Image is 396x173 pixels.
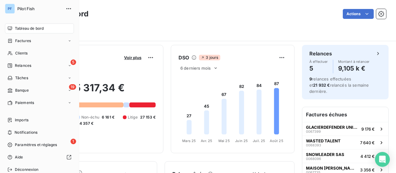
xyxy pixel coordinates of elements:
span: Montant à relancer [338,60,370,63]
span: Aide [15,154,23,160]
span: 21 932 € [313,83,330,88]
tspan: Mars 25 [182,139,196,143]
span: relances effectuées et relancés la semaine dernière. [309,76,369,94]
a: 19Banque [5,85,74,95]
span: Déconnexion [15,167,39,172]
span: 19 [69,84,76,90]
tspan: Mai 25 [218,139,230,143]
span: Clients [15,50,28,56]
a: Factures [5,36,74,46]
span: 1 [71,139,76,144]
a: Tâches [5,73,74,83]
button: Actions [343,9,374,19]
span: 4 412 € [360,154,375,159]
span: Voir plus [124,55,141,60]
tspan: Avr. 25 [201,139,212,143]
button: GLACIERDEFENDER UNIP LDA00673999 176 € [302,122,388,136]
span: Tâches [15,75,28,81]
span: 6 derniers mois [180,66,211,71]
tspan: Juil. 25 [253,139,265,143]
span: Non-échu [81,115,99,120]
button: Voir plus [122,55,143,60]
span: -4 357 € [78,121,93,126]
span: 0068096 [306,157,321,161]
a: Clients [5,48,74,58]
span: 3 356 € [360,167,375,172]
button: WASTED TALENT00683937 640 € [302,136,388,149]
span: Factures [15,38,31,44]
span: Relances [15,63,31,68]
span: Notifications [15,130,37,135]
h6: Relances [309,50,332,57]
h6: Factures échues [302,107,388,122]
button: SNOWLEADER SAS00680964 412 € [302,149,388,163]
span: 7 640 € [360,140,375,145]
span: Paiements [15,100,34,106]
h6: DSO [179,54,189,61]
span: 0068393 [306,143,321,147]
h4: 5 [309,63,328,73]
a: Tableau de bord [5,24,74,33]
a: Imports [5,115,74,125]
tspan: Août 25 [270,139,283,143]
span: MAISON [PERSON_NAME] [306,166,358,171]
a: 5Relances [5,61,74,71]
h2: 115 317,34 € [35,82,156,100]
span: 6 161 € [102,115,114,120]
span: GLACIERDEFENDER UNIP LDA [306,125,359,130]
span: WASTED TALENT [306,138,341,143]
span: 0067399 [306,130,321,133]
span: 5 [71,59,76,65]
span: Pilot Fish [17,6,62,11]
span: 9 176 € [361,127,375,132]
span: SNOWLEADER SAS [306,152,344,157]
a: Aide [5,152,74,162]
span: Imports [15,117,28,123]
span: Paramètres et réglages [15,142,57,148]
h4: 9,105 k € [338,63,370,73]
div: PF [5,4,15,14]
span: Litige [128,115,138,120]
span: Tableau de bord [15,26,44,31]
a: Paiements [5,98,74,108]
a: 1Paramètres et réglages [5,140,74,150]
span: Banque [15,88,29,93]
span: 3 jours [199,55,220,60]
tspan: Juin 25 [235,139,248,143]
span: 27 153 € [140,115,156,120]
span: À effectuer [309,60,328,63]
div: Open Intercom Messenger [375,152,390,167]
span: 9 [309,76,312,81]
